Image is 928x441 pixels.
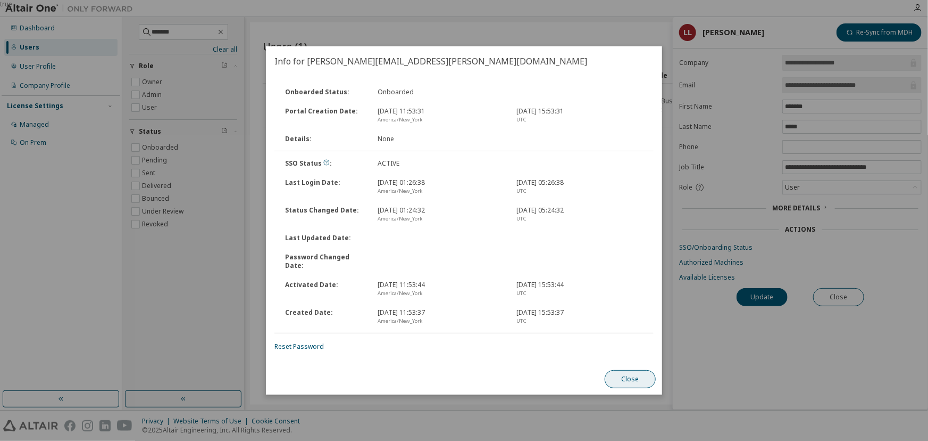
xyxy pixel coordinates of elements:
a: Reset Password [274,342,324,351]
div: [DATE] 05:24:32 [511,206,649,223]
div: America/New_York [378,289,504,298]
div: None [371,135,510,143]
div: Created Date : [279,308,371,325]
div: [DATE] 15:53:37 [511,308,649,325]
div: Activated Date : [279,281,371,298]
div: [DATE] 01:24:32 [371,206,510,223]
div: America/New_York [378,215,504,223]
div: [DATE] 11:53:44 [371,281,510,298]
div: Onboarded [371,88,510,96]
div: Onboarded Status : [279,88,371,96]
div: UTC [517,215,643,223]
div: UTC [517,187,643,195]
div: Last Login Date : [279,178,371,195]
div: [DATE] 11:53:37 [371,308,510,325]
div: UTC [517,317,643,325]
div: Details : [279,135,371,143]
div: [DATE] 15:53:31 [511,107,649,124]
div: ACTIVE [371,159,510,168]
div: SSO Status : [279,159,371,168]
div: [DATE] 05:26:38 [511,178,649,195]
div: [DATE] 01:26:38 [371,178,510,195]
div: America/New_York [378,317,504,325]
div: Status Changed Date : [279,206,371,223]
div: UTC [517,289,643,298]
div: UTC [517,116,643,124]
div: [DATE] 15:53:44 [511,281,649,298]
div: America/New_York [378,187,504,195]
div: Password Changed Date : [279,253,371,270]
div: Last Updated Date : [279,234,371,242]
div: America/New_York [378,116,504,124]
button: Close [605,370,656,388]
h2: Info for [PERSON_NAME][EMAIL_ADDRESS][PERSON_NAME][DOMAIN_NAME] [266,46,662,76]
div: Portal Creation Date : [279,107,371,124]
div: [DATE] 11:53:31 [371,107,510,124]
